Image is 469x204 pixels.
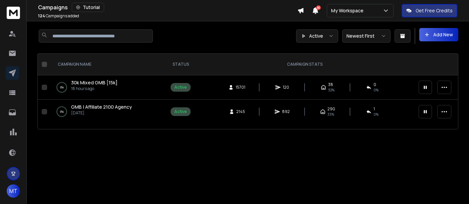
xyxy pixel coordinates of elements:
button: Get Free Credits [402,4,457,17]
p: 18 hours ago [71,86,118,91]
p: Active [309,33,323,39]
span: 290 [327,106,335,112]
button: MT [7,184,20,198]
span: 38 [328,82,333,87]
span: 0 % [374,87,379,93]
p: 0 % [60,108,64,115]
p: My Workspace [331,7,366,14]
th: CAMPAIGN NAME [50,54,167,75]
p: Campaigns added [38,13,79,19]
span: 32 % [328,87,334,93]
a: 30k Mixed GMB [15k] [71,79,118,86]
div: Active [174,109,187,114]
button: Tutorial [72,3,104,12]
span: 892 [282,109,290,114]
button: Newest First [342,29,391,43]
th: STATUS [167,54,195,75]
span: 124 [38,13,45,19]
span: 120 [283,85,289,90]
a: GMB | Affiliate 2100 Agency [71,104,132,110]
td: 0%GMB | Affiliate 2100 Agency[DATE] [50,100,167,124]
div: Active [174,85,187,90]
span: 2145 [236,109,245,114]
div: Campaigns [38,3,297,12]
p: 0 % [60,84,64,91]
p: [DATE] [71,110,132,116]
button: Add New [419,28,458,41]
span: 0 % [374,112,379,117]
th: CAMPAIGN STATS [195,54,415,75]
td: 0%30k Mixed GMB [15k]18 hours ago [50,75,167,100]
span: 1 [374,106,375,112]
span: 0 [374,82,376,87]
p: Get Free Credits [416,7,453,14]
span: 50 [316,5,321,10]
span: 15701 [236,85,245,90]
span: 33 % [327,112,334,117]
